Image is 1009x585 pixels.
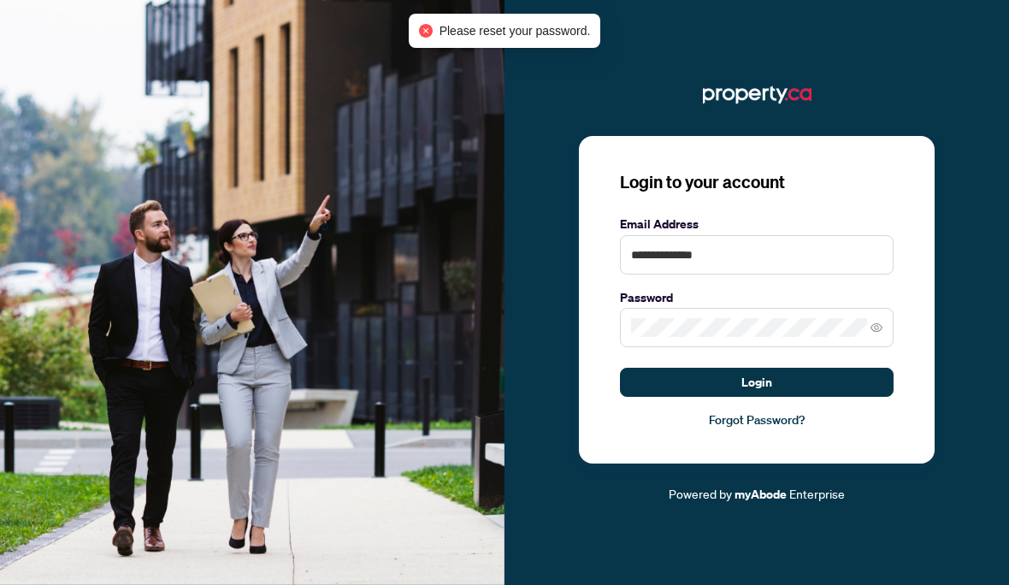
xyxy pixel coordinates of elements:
span: Please reset your password. [440,21,591,40]
img: ma-logo [703,81,811,109]
h3: Login to your account [620,170,894,194]
label: Email Address [620,215,894,233]
span: Enterprise [789,486,845,501]
button: Login [620,368,894,397]
a: Forgot Password? [620,411,894,429]
a: myAbode [735,485,787,504]
label: Password [620,288,894,307]
span: Login [741,369,772,396]
span: Powered by [669,486,732,501]
span: close-circle [419,24,433,38]
span: eye [870,322,882,334]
